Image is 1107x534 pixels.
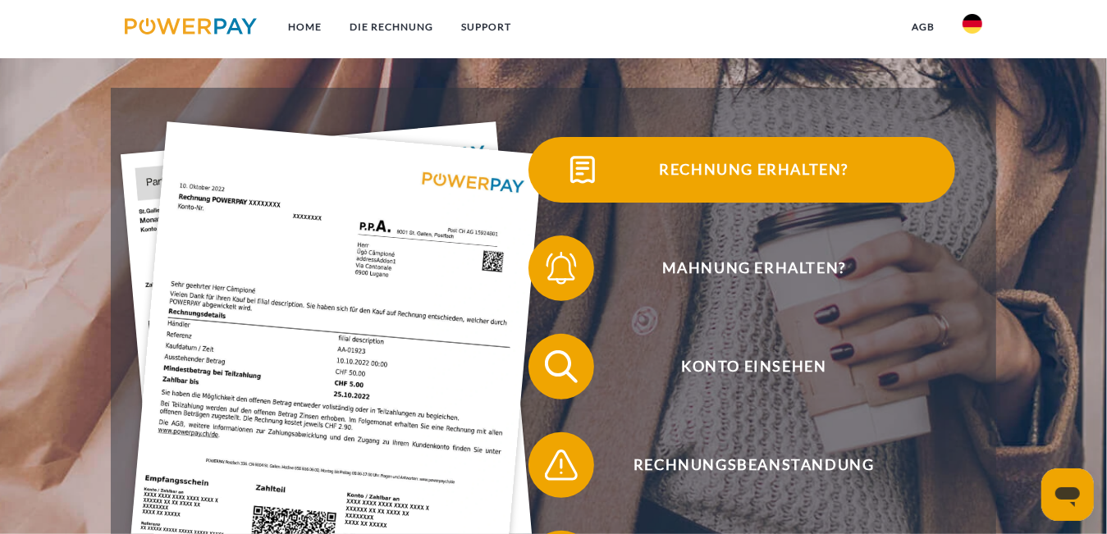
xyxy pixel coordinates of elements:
span: Rechnungsbeanstandung [553,432,955,498]
img: qb_search.svg [541,346,582,387]
button: Mahnung erhalten? [528,235,955,301]
span: Konto einsehen [553,334,955,399]
img: qb_bill.svg [562,149,603,190]
img: qb_bell.svg [541,248,582,289]
a: Home [274,12,336,42]
img: logo-powerpay.svg [125,18,257,34]
button: Konto einsehen [528,334,955,399]
span: Mahnung erhalten? [553,235,955,301]
a: SUPPORT [447,12,525,42]
img: de [963,14,982,34]
img: qb_warning.svg [541,445,582,486]
button: Rechnung erhalten? [528,137,955,203]
a: agb [898,12,949,42]
span: Rechnung erhalten? [553,137,955,203]
a: DIE RECHNUNG [336,12,447,42]
button: Rechnungsbeanstandung [528,432,955,498]
iframe: Schaltfläche zum Öffnen des Messaging-Fensters [1041,468,1094,521]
